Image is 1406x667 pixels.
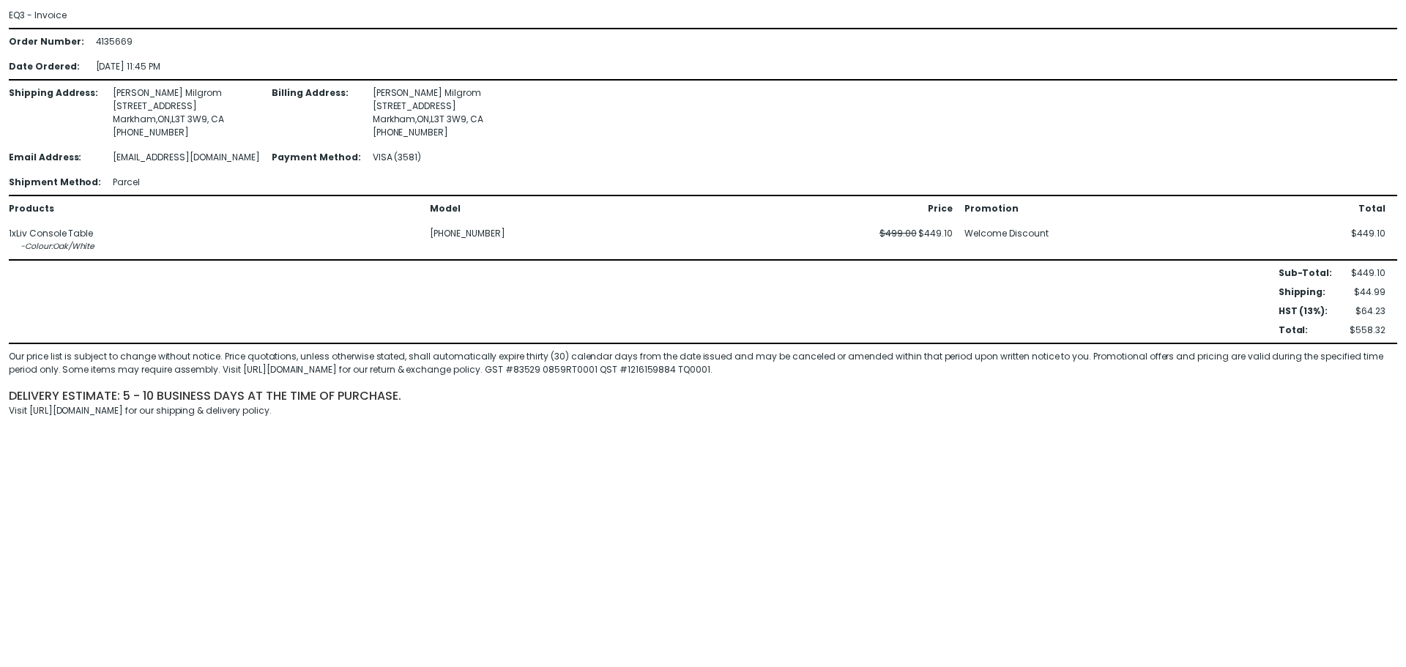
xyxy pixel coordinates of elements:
div: VISA (3581) [373,151,483,164]
div: [PERSON_NAME] Milgrom [STREET_ADDRESS] Markham , ON , L3T 3W9 , CA [113,86,260,139]
div: [PHONE_NUMBER] [113,126,260,139]
div: Email Address : [9,151,101,164]
div: Promotion [964,202,1169,215]
div: $558.32 [1350,324,1385,337]
div: EQ3 - Invoice [9,9,1397,417]
div: Total : [1279,324,1333,337]
span: $499.00 [879,227,917,239]
div: Payment Method : [272,151,360,164]
div: 1 x Liv Console Table [9,227,418,240]
div: Order Number : [9,35,84,48]
div: [PHONE_NUMBER] [430,227,634,240]
div: Billing Address : [272,86,360,139]
div: $449.10 [879,227,953,253]
div: [PHONE_NUMBER] [373,126,483,139]
div: $449.10 [1351,227,1385,253]
div: [EMAIL_ADDRESS][DOMAIN_NAME] [113,151,260,164]
div: Total [1358,202,1385,215]
div: Date Ordered : [9,60,84,73]
div: [PERSON_NAME] Milgrom [STREET_ADDRESS] Markham , ON , L3T 3W9 , CA [373,86,483,139]
div: $44.99 [1350,286,1385,299]
div: Model [430,202,634,215]
div: [DATE] 11:45 PM [96,60,160,73]
div: Our price list is subject to change without notice. Price quotations, unless otherwise stated, sh... [9,350,1397,376]
div: Shipping Address : [9,86,101,139]
div: - Colour : Oak/White [21,240,418,253]
div: Parcel [113,176,260,189]
div: Welcome Discount [964,227,1169,253]
span: delivery estimate: 5 - 10 business days at the time of purchase. [9,387,401,404]
div: Sub-Total : [1279,267,1333,280]
div: Price [928,202,953,215]
div: 4135669 [96,35,160,48]
div: Products [9,202,418,215]
div: HST (13%) : [1279,305,1333,318]
div: Shipping : [1279,286,1333,299]
div: $449.10 [1350,267,1385,280]
div: Visit [URL][DOMAIN_NAME] for our shipping & delivery policy. [9,404,1397,417]
div: $64.23 [1350,305,1385,318]
div: Shipment Method : [9,176,101,189]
